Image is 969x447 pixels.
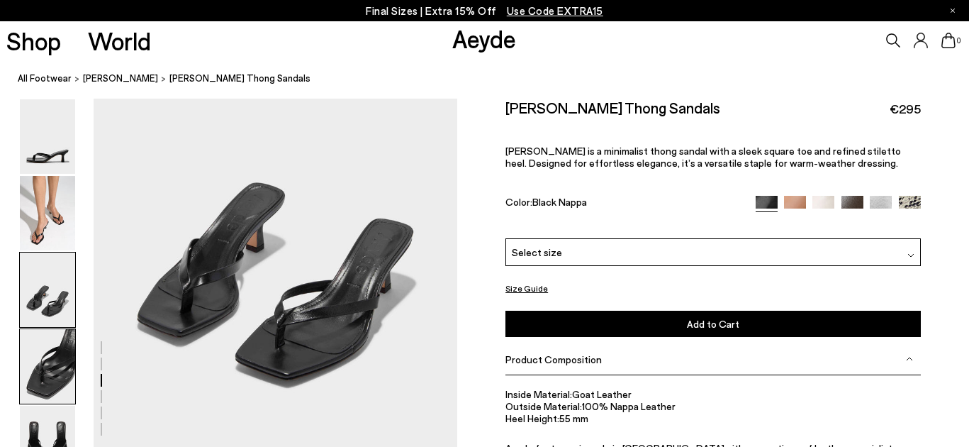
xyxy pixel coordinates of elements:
img: svg%3E [907,251,914,258]
li: Goat Leather [505,388,921,400]
p: Final Sizes | Extra 15% Off [366,2,603,20]
span: [PERSON_NAME] [83,72,158,84]
img: Wilma Leather Thong Sandals - Image 2 [20,176,75,250]
a: [PERSON_NAME] [83,71,158,86]
span: Select size [512,245,562,260]
span: €295 [890,100,921,118]
img: Wilma Leather Thong Sandals - Image 1 [20,99,75,174]
img: svg%3E [906,355,913,363]
span: Inside Material: [505,388,572,400]
span: Product Composition [505,353,602,365]
button: Size Guide [505,280,548,297]
a: Aeyde [452,23,516,53]
span: Add to Cart [687,318,739,330]
a: Shop [6,28,61,53]
span: 0 [956,37,963,45]
span: [PERSON_NAME] Thong Sandals [169,71,310,86]
a: 0 [941,33,956,48]
span: Black Nappa [532,195,587,207]
a: World [88,28,151,53]
a: All Footwear [18,71,72,86]
span: Navigate to /collections/ss25-final-sizes [507,4,603,17]
li: 55 mm [505,412,921,424]
h2: [PERSON_NAME] Thong Sandals [505,99,720,116]
img: Wilma Leather Thong Sandals - Image 3 [20,253,75,327]
span: [PERSON_NAME] is a minimalist thong sandal with a sleek square toe and refined stiletto heel. Des... [505,145,901,169]
li: 100% Nappa Leather [505,400,921,412]
img: Wilma Leather Thong Sandals - Image 4 [20,329,75,404]
span: Outside Material: [505,400,582,412]
button: Add to Cart [505,311,921,337]
div: Color: [505,195,742,211]
span: Heel Height: [505,412,559,424]
nav: breadcrumb [18,60,969,99]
